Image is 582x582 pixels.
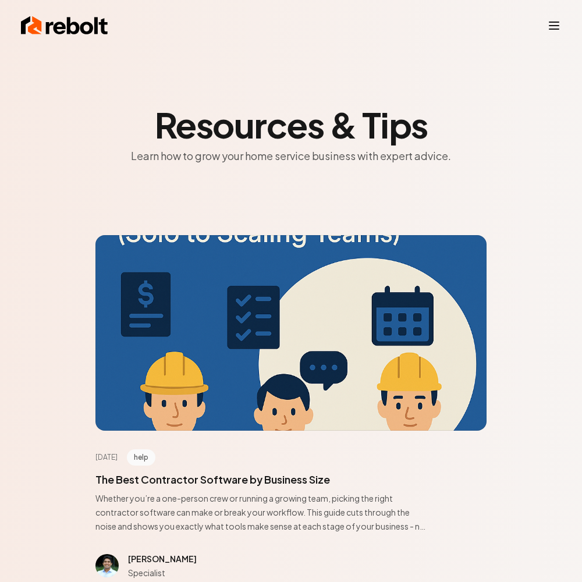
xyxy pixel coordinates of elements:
time: [DATE] [95,453,118,462]
h2: Resources & Tips [95,107,487,142]
span: [PERSON_NAME] [128,553,197,564]
span: help [127,449,155,466]
button: Toggle mobile menu [547,19,561,33]
img: Rebolt Logo [21,14,108,37]
a: The Best Contractor Software by Business Size [95,473,330,486]
p: Learn how to grow your home service business with expert advice. [95,147,487,165]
